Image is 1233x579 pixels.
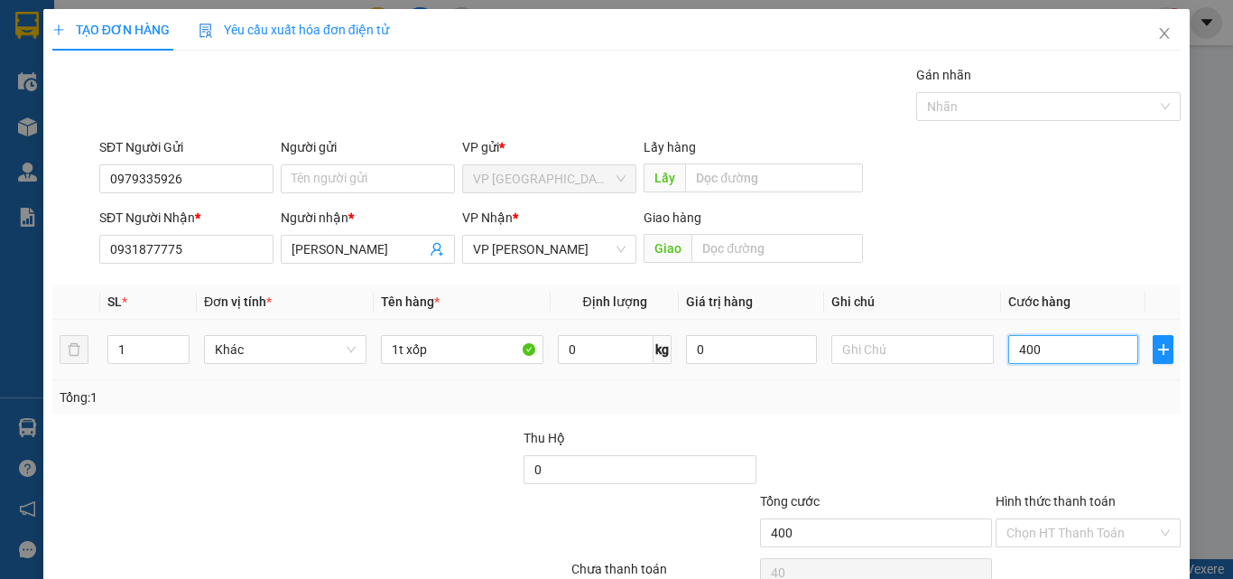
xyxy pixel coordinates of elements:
[686,294,753,309] span: Giá trị hàng
[524,431,565,445] span: Thu Hộ
[60,388,477,407] div: Tổng: 1
[582,294,646,309] span: Định lượng
[99,208,273,228] div: SĐT Người Nhận
[685,163,863,192] input: Dọc đường
[107,294,122,309] span: SL
[215,336,356,363] span: Khác
[644,140,696,154] span: Lấy hàng
[430,242,444,257] span: user-add
[281,208,455,228] div: Người nhận
[1157,26,1172,41] span: close
[52,23,170,37] span: TẠO ĐƠN HÀNG
[199,23,389,37] span: Yêu cầu xuất hóa đơn điện tử
[199,23,213,38] img: icon
[996,494,1116,509] label: Hình thức thanh toán
[1139,9,1190,60] button: Close
[281,137,455,157] div: Người gửi
[644,163,685,192] span: Lấy
[462,137,636,157] div: VP gửi
[462,210,513,225] span: VP Nhận
[189,106,324,144] div: Nhận: VP [PERSON_NAME]
[1153,335,1173,364] button: plus
[473,236,626,263] span: VP Phan Thiết
[14,106,180,144] div: Gửi: VP [GEOGRAPHIC_DATA]
[1154,342,1173,357] span: plus
[760,494,820,509] span: Tổng cước
[831,335,994,364] input: Ghi Chú
[654,335,672,364] span: kg
[473,165,626,192] span: VP Đà Lạt
[644,234,691,263] span: Giao
[916,68,971,82] label: Gán nhãn
[60,335,88,364] button: delete
[102,76,236,96] text: DLT2510140009
[686,335,816,364] input: 0
[824,285,1001,320] th: Ghi chú
[52,23,65,36] span: plus
[1008,294,1071,309] span: Cước hàng
[644,210,701,225] span: Giao hàng
[381,294,440,309] span: Tên hàng
[204,294,272,309] span: Đơn vị tính
[99,137,273,157] div: SĐT Người Gửi
[381,335,543,364] input: VD: Bàn, Ghế
[691,234,863,263] input: Dọc đường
